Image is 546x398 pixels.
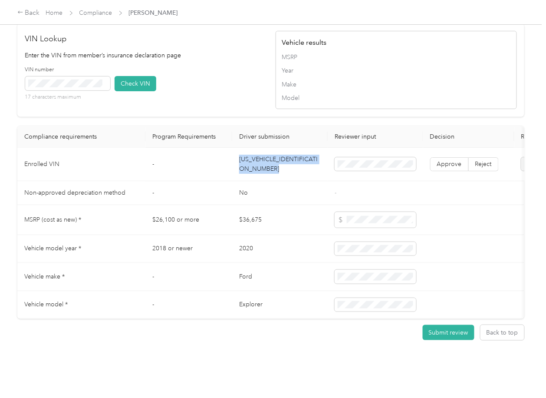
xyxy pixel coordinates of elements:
td: - [145,291,232,319]
th: Reviewer input [328,126,423,148]
span: Vehicle make * [24,273,65,280]
td: No [232,181,328,205]
label: VIN number [25,66,110,74]
p: Enter the VIN from member’s insurance declaration page [25,51,266,60]
button: Check VIN [115,76,156,91]
td: Enrolled VIN [17,148,145,181]
span: - [335,189,336,196]
span: Approve [437,160,462,168]
span: Year [282,66,510,75]
td: Vehicle make * [17,263,145,291]
td: - [145,181,232,205]
span: MSRP [282,53,510,62]
a: Home [46,9,63,17]
span: Non-approved depreciation method [24,189,125,196]
span: Reject [475,160,492,168]
a: Compliance [79,9,112,17]
div: Back [17,8,40,18]
td: 2018 or newer [145,235,232,263]
td: [US_VEHICLE_IDENTIFICATION_NUMBER] [232,148,328,181]
button: Submit review [423,325,474,340]
td: - [145,263,232,291]
td: Ford [232,263,328,291]
h4: Vehicle results [282,37,510,48]
td: Explorer [232,291,328,319]
td: Vehicle model year * [17,235,145,263]
span: Vehicle model * [24,301,68,308]
th: Driver submission [232,126,328,148]
p: 17 characters maximum [25,93,110,101]
h2: VIN Lookup [25,33,266,45]
td: $26,100 or more [145,205,232,235]
span: Vehicle model year * [24,245,81,252]
button: Back to top [480,325,524,340]
span: Enrolled VIN [24,160,59,168]
td: $36,675 [232,205,328,235]
span: MSRP (cost as new) * [24,216,81,223]
iframe: Everlance-gr Chat Button Frame [497,349,546,398]
th: Decision [423,126,514,148]
span: [PERSON_NAME] [129,8,178,17]
span: Model [282,93,510,103]
td: 2020 [232,235,328,263]
td: - [145,148,232,181]
span: Make [282,80,510,89]
td: MSRP (cost as new) * [17,205,145,235]
th: Compliance requirements [17,126,145,148]
td: Vehicle model * [17,291,145,319]
td: Non-approved depreciation method [17,181,145,205]
th: Program Requirements [145,126,232,148]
